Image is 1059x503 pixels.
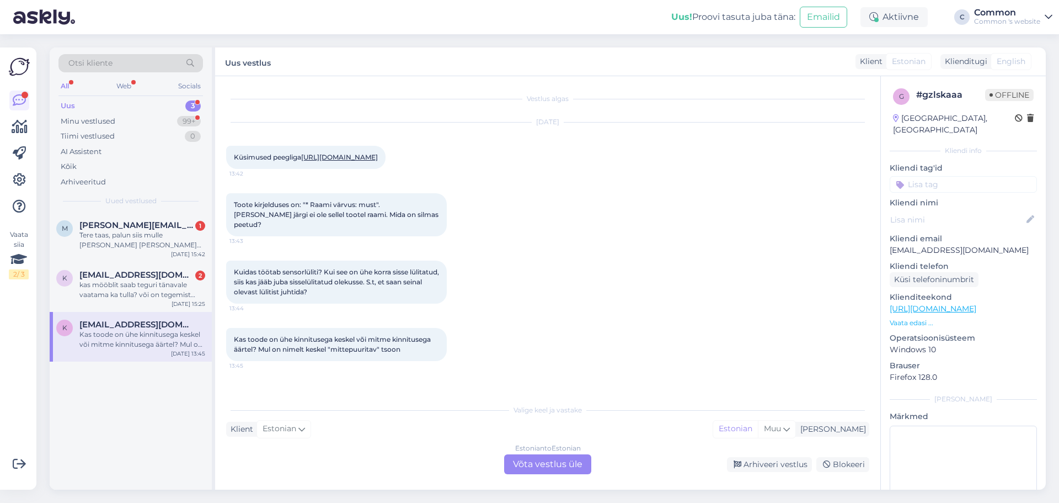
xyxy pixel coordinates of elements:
[61,146,101,157] div: AI Assistent
[727,457,812,472] div: Arhiveeri vestlus
[171,250,205,258] div: [DATE] 15:42
[890,261,1037,272] p: Kliendi telefon
[172,300,205,308] div: [DATE] 15:25
[713,421,758,437] div: Estonian
[890,233,1037,245] p: Kliendi email
[62,224,68,232] span: m
[916,88,985,102] div: # gzlskaaa
[79,230,205,250] div: Tere taas, palun siis mulle [PERSON_NAME] [PERSON_NAME] madratsiga
[985,89,1034,101] span: Offline
[229,362,271,370] span: 13:45
[68,57,113,69] span: Otsi kliente
[79,220,194,230] span: maria.tikka@outlook.com
[890,318,1037,328] p: Vaata edasi ...
[974,8,1052,26] a: CommonCommon 's website
[764,423,781,433] span: Muu
[62,324,67,332] span: k
[890,176,1037,193] input: Lisa tag
[176,79,203,93] div: Socials
[816,457,869,472] div: Blokeeri
[890,360,1037,372] p: Brauser
[860,7,928,27] div: Aktiivne
[79,270,194,280] span: kertuorin9@gmail.com
[890,372,1037,383] p: Firefox 128.0
[890,162,1037,174] p: Kliendi tag'id
[997,56,1025,67] span: English
[504,454,591,474] div: Võta vestlus üle
[9,230,29,279] div: Vaata siia
[234,153,378,161] span: Küsimused peegliga
[890,245,1037,256] p: [EMAIL_ADDRESS][DOMAIN_NAME]
[940,56,987,67] div: Klienditugi
[234,268,441,296] span: Kuidas töötab sensorlüliti? Kui see on ühe korra sisse lülitatud, siis kas jääb juba sisselülitat...
[890,394,1037,404] div: [PERSON_NAME]
[79,320,194,330] span: kuntu.taavi@gmail.com
[234,200,440,229] span: Toote kirjelduses on: "* Raami värvus: must". [PERSON_NAME] järgi ei ole sellel tootel raami. Mid...
[893,113,1015,136] div: [GEOGRAPHIC_DATA], [GEOGRAPHIC_DATA]
[79,280,205,300] div: kas mööblit saab teguri tänavale vaatama ka tulla? või on tegemist ainult laoga
[61,116,115,127] div: Minu vestlused
[9,56,30,77] img: Askly Logo
[890,304,976,314] a: [URL][DOMAIN_NAME]
[61,131,115,142] div: Tiimi vestlused
[61,161,77,172] div: Kõik
[61,100,75,112] div: Uus
[195,221,205,231] div: 1
[800,7,847,28] button: Emailid
[229,170,271,178] span: 13:42
[890,197,1037,209] p: Kliendi nimi
[890,411,1037,422] p: Märkmed
[954,9,970,25] div: C
[171,350,205,358] div: [DATE] 13:45
[226,94,869,104] div: Vestlus algas
[899,92,904,100] span: g
[195,271,205,280] div: 2
[263,423,296,435] span: Estonian
[58,79,71,93] div: All
[234,335,432,353] span: Kas toode on ühe kinnitusega keskel või mitme kinnitusega äärtel? Mul on nimelt keskel "mittepuur...
[890,272,978,287] div: Küsi telefoninumbrit
[185,100,201,112] div: 3
[79,330,205,350] div: Kas toode on ühe kinnitusega keskel või mitme kinnitusega äärtel? Mul on nimelt keskel "mittepuur...
[855,56,882,67] div: Klient
[229,237,271,245] span: 13:43
[61,177,106,188] div: Arhiveeritud
[890,146,1037,156] div: Kliendi info
[62,274,67,282] span: k
[229,304,271,313] span: 13:44
[890,344,1037,356] p: Windows 10
[9,269,29,279] div: 2 / 3
[974,17,1040,26] div: Common 's website
[226,117,869,127] div: [DATE]
[796,423,866,435] div: [PERSON_NAME]
[114,79,133,93] div: Web
[890,214,1024,226] input: Lisa nimi
[226,423,253,435] div: Klient
[515,443,581,453] div: Estonian to Estonian
[892,56,926,67] span: Estonian
[890,292,1037,303] p: Klienditeekond
[225,54,271,69] label: Uus vestlus
[226,405,869,415] div: Valige keel ja vastake
[177,116,201,127] div: 99+
[671,12,692,22] b: Uus!
[105,196,157,206] span: Uued vestlused
[185,131,201,142] div: 0
[890,332,1037,344] p: Operatsioonisüsteem
[974,8,1040,17] div: Common
[301,153,378,161] a: [URL][DOMAIN_NAME]
[671,10,795,24] div: Proovi tasuta juba täna:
